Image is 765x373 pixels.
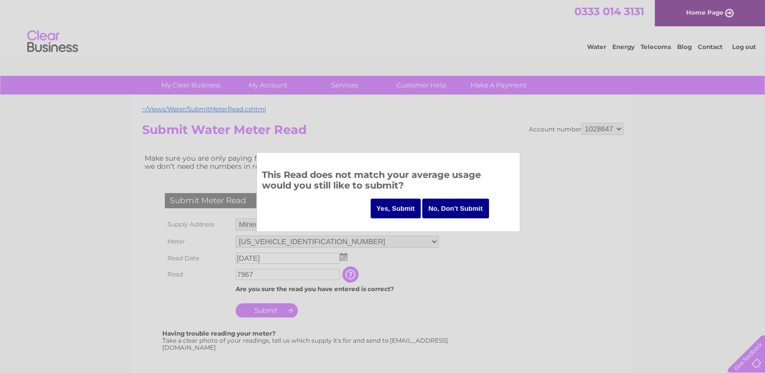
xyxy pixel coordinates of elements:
[677,43,692,51] a: Blog
[587,43,606,51] a: Water
[574,5,644,18] a: 0333 014 3131
[422,199,489,218] input: No, Don't Submit
[371,199,421,218] input: Yes, Submit
[144,6,622,49] div: Clear Business is a trading name of Verastar Limited (registered in [GEOGRAPHIC_DATA] No. 3667643...
[732,43,755,51] a: Log out
[262,168,515,196] h3: This Read does not match your average usage would you still like to submit?
[698,43,723,51] a: Contact
[27,26,78,57] img: logo.png
[641,43,671,51] a: Telecoms
[612,43,635,51] a: Energy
